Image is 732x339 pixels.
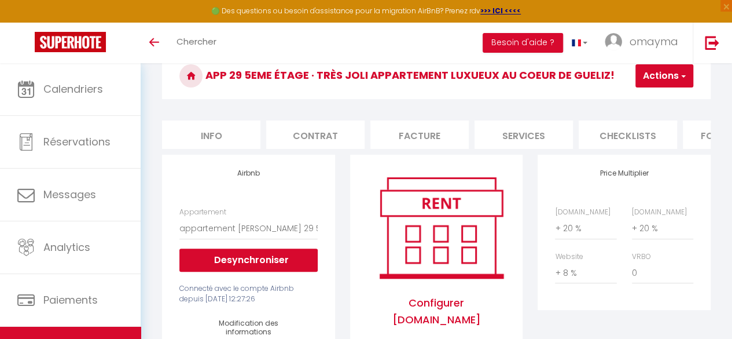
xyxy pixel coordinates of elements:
[176,35,216,48] span: Chercher
[555,169,693,177] h4: Price Multiplier
[266,121,365,149] li: Contrat
[605,33,622,50] img: ...
[168,23,225,63] a: Chercher
[579,121,677,149] li: Checklists
[162,121,260,149] li: Info
[632,251,651,263] label: VRBO
[197,319,300,336] h4: Modification des informations
[632,207,687,218] label: [DOMAIN_NAME]
[370,121,469,149] li: Facture
[705,35,719,50] img: logout
[179,169,317,177] h4: Airbnb
[367,172,515,283] img: rent.png
[635,64,693,88] button: Actions
[162,53,711,99] h3: APP 29 5eme étage · Très joli appartement luxueux au coeur de gueliz!
[474,121,573,149] li: Services
[43,82,103,96] span: Calendriers
[480,6,521,16] a: >>> ICI <<<<
[35,32,106,52] img: Super Booking
[555,207,610,218] label: [DOMAIN_NAME]
[179,207,226,218] label: Appartement
[43,293,98,307] span: Paiements
[179,283,317,305] div: Connecté avec le compte Airbnb depuis [DATE] 12:27:26
[43,187,96,202] span: Messages
[555,251,583,263] label: Website
[483,33,563,53] button: Besoin d'aide ?
[630,34,678,49] span: omayma
[179,249,317,272] button: Desynchroniser
[596,23,693,63] a: ... omayma
[43,134,111,149] span: Réservations
[43,240,90,254] span: Analytics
